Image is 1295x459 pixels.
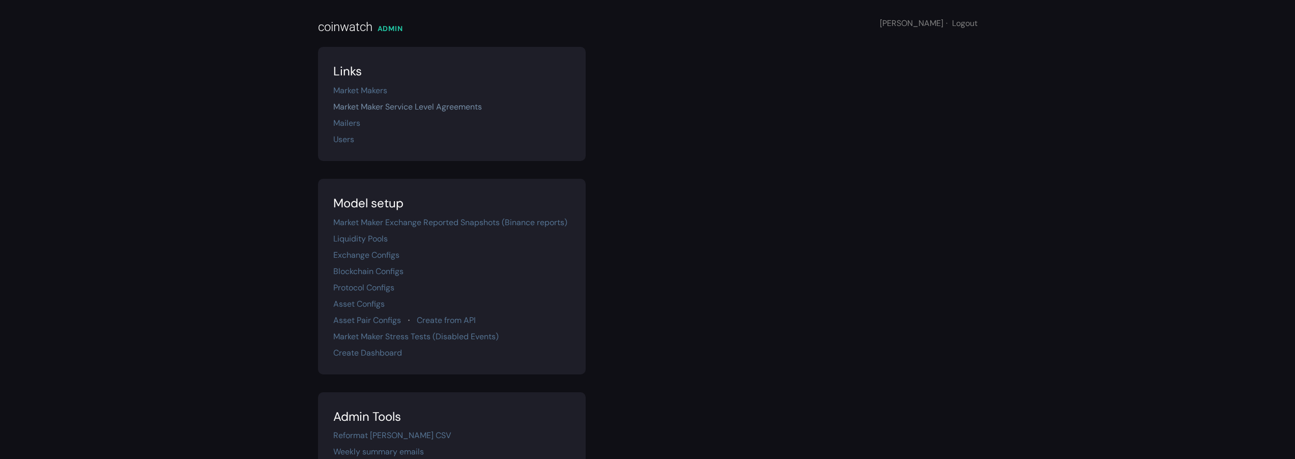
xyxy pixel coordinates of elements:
a: Market Maker Stress Tests (Disabled Events) [333,331,499,342]
a: Market Makers [333,85,387,96]
span: · [946,18,947,29]
a: Blockchain Configs [333,266,404,277]
a: Market Maker Exchange Reported Snapshots (Binance reports) [333,217,567,228]
div: Admin Tools [333,408,570,426]
a: Exchange Configs [333,250,399,260]
a: Users [333,134,354,145]
div: Model setup [333,194,570,212]
a: Asset Pair Configs [333,315,401,326]
div: Links [333,62,570,80]
a: Liquidity Pools [333,233,388,244]
a: Logout [952,18,977,29]
a: Mailers [333,118,360,128]
div: ADMIN [378,23,403,34]
div: coinwatch [318,18,372,36]
a: Protocol Configs [333,282,394,293]
a: Weekly summary emails [333,446,424,457]
a: Create from API [417,315,476,326]
span: · [408,315,410,326]
a: Create Dashboard [333,347,402,358]
a: Reformat [PERSON_NAME] CSV [333,430,451,441]
div: [PERSON_NAME] [880,17,977,30]
a: Asset Configs [333,299,385,309]
a: Market Maker Service Level Agreements [333,101,482,112]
